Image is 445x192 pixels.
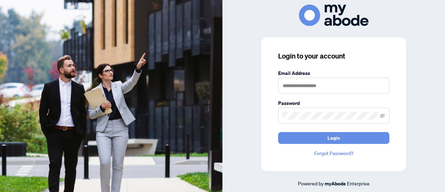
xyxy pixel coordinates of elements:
span: eye-invisible [380,113,385,118]
h3: Login to your account [278,51,389,61]
span: Login [327,132,340,144]
span: Enterprise [347,180,370,186]
a: myAbode [325,180,346,187]
a: Forgot Password? [278,149,389,157]
span: Powered by [298,180,324,186]
label: Password [278,99,389,107]
button: Login [278,132,389,144]
label: Email Address [278,69,389,77]
img: ma-logo [299,5,369,26]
